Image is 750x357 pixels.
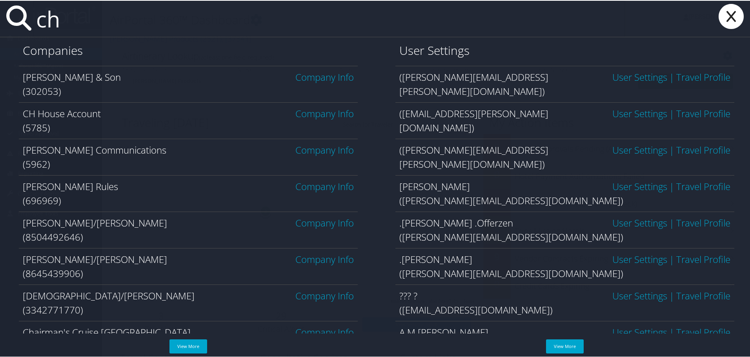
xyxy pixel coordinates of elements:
a: View OBT Profile [676,143,730,156]
span: [PERSON_NAME]/[PERSON_NAME] [23,216,167,228]
a: View OBT Profile [676,216,730,228]
a: User Settings [612,325,667,338]
span: Chairman's Cruise [GEOGRAPHIC_DATA] [23,325,191,338]
a: User Settings [612,179,667,192]
span: | [667,252,676,265]
a: Company Info [295,252,354,265]
span: | [667,143,676,156]
a: View OBT Profile [676,179,730,192]
a: User Settings [612,288,667,301]
div: ([PERSON_NAME][EMAIL_ADDRESS][DOMAIN_NAME]) [399,229,730,243]
a: Company Info [295,216,354,228]
div: (3342771770) [23,302,354,316]
div: ([PERSON_NAME][EMAIL_ADDRESS][DOMAIN_NAME]) [399,266,730,280]
a: Company Info [295,143,354,156]
div: ([PERSON_NAME][EMAIL_ADDRESS][PERSON_NAME][DOMAIN_NAME]) [399,142,730,170]
a: View More [546,339,584,353]
div: (302053) [23,83,354,98]
span: | [667,288,676,301]
h1: User Settings [399,42,730,58]
a: User Settings [612,70,667,83]
div: ([PERSON_NAME][EMAIL_ADDRESS][PERSON_NAME][DOMAIN_NAME]) [399,69,730,98]
span: A M [PERSON_NAME] [399,325,488,338]
a: Company Info [295,325,354,338]
a: View More [169,339,207,353]
a: User Settings [612,143,667,156]
div: ([EMAIL_ADDRESS][DOMAIN_NAME]) [399,302,730,316]
div: (8645439906) [23,266,354,280]
span: | [667,325,676,338]
div: ([PERSON_NAME][EMAIL_ADDRESS][DOMAIN_NAME]) [399,193,730,207]
div: (5785) [23,120,354,134]
a: View OBT Profile [676,106,730,119]
span: .[PERSON_NAME] .Offerzen [399,216,513,228]
span: | [667,179,676,192]
span: | [667,106,676,119]
a: Company Info [295,288,354,301]
span: [PERSON_NAME]/[PERSON_NAME] [23,252,167,265]
span: [PERSON_NAME] Communications [23,143,166,156]
a: User Settings [612,106,667,119]
span: CH House Account [23,106,101,119]
span: [PERSON_NAME] & Son [23,70,121,83]
span: [DEMOGRAPHIC_DATA]/[PERSON_NAME] [23,288,195,301]
a: Company Info [295,70,354,83]
a: View OBT Profile [676,70,730,83]
span: | [667,216,676,228]
a: User Settings [612,252,667,265]
a: Company Info [295,106,354,119]
span: .[PERSON_NAME] [399,252,472,265]
div: ([EMAIL_ADDRESS][PERSON_NAME][DOMAIN_NAME]) [399,106,730,134]
a: Company Info [295,179,354,192]
h1: Companies [23,42,354,58]
div: (5962) [23,156,354,170]
a: User Settings [612,216,667,228]
div: (696969) [23,193,354,207]
a: View OBT Profile [676,325,730,338]
span: | [667,70,676,83]
span: [PERSON_NAME] [399,179,470,192]
span: ??? ? [399,288,417,301]
span: [PERSON_NAME] Rules [23,179,118,192]
div: (8504492646) [23,229,354,243]
a: View OBT Profile [676,288,730,301]
a: View OBT Profile [676,252,730,265]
